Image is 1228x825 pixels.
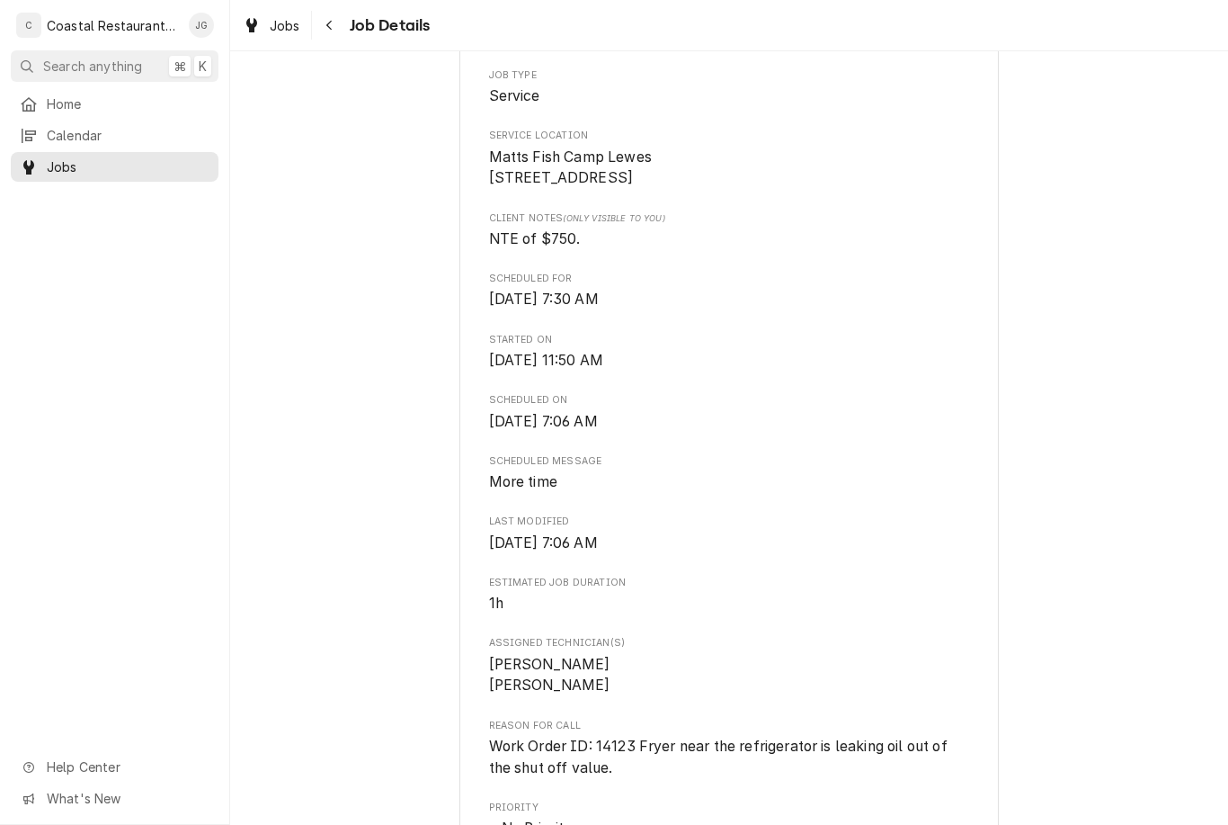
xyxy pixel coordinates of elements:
span: Job Details [344,13,431,38]
span: (Only Visible to You) [563,213,664,223]
span: Home [47,94,209,113]
span: NTE of $750. [489,230,581,247]
a: Home [11,89,218,119]
div: Reason For Call [489,719,970,779]
span: Matts Fish Camp Lewes [STREET_ADDRESS] [489,148,652,187]
a: Go to What's New [11,784,218,813]
span: K [199,57,207,76]
span: Reason For Call [489,736,970,778]
span: Search anything [43,57,142,76]
span: Last Modified [489,533,970,554]
span: Scheduled On [489,393,970,408]
button: Navigate back [316,11,344,40]
span: Work Order ID: 14123 Fryer near the refrigerator is leaking oil out of the shut off value. [489,738,951,776]
span: Last Modified [489,515,970,529]
span: 1h [489,595,503,612]
span: Job Type [489,85,970,107]
span: Scheduled Message [489,471,970,493]
span: [DATE] 7:06 AM [489,413,598,430]
div: James Gatton's Avatar [189,13,214,38]
div: Scheduled For [489,272,970,310]
span: Scheduled Message [489,454,970,469]
span: Scheduled On [489,411,970,433]
span: ⌘ [174,57,186,76]
span: [DATE] 7:30 AM [489,291,599,308]
span: What's New [47,789,208,808]
a: Calendar [11,121,218,150]
div: C [16,13,41,38]
div: [object Object] [489,211,970,250]
a: Jobs [11,152,218,182]
div: Started On [489,333,970,372]
span: Client Notes [489,211,970,226]
span: Reason For Call [489,719,970,733]
span: Assigned Technician(s) [489,654,970,696]
span: [object Object] [489,229,970,250]
span: More time [489,473,557,490]
div: Last Modified [489,515,970,553]
span: Service Location [489,129,970,143]
div: Service Location [489,129,970,189]
span: [PERSON_NAME] [489,677,610,694]
span: Service [489,87,540,104]
div: JG [189,13,214,38]
a: Go to Help Center [11,752,218,782]
span: Estimated Job Duration [489,576,970,590]
span: Calendar [47,126,209,145]
span: Started On [489,333,970,347]
span: Estimated Job Duration [489,593,970,614]
span: Priority [489,801,970,815]
span: Started On [489,350,970,372]
span: Jobs [270,16,300,35]
span: Service Location [489,147,970,189]
button: Search anything⌘K [11,50,218,82]
a: Jobs [236,11,307,40]
div: Estimated Job Duration [489,576,970,614]
span: Scheduled For [489,289,970,310]
span: Scheduled For [489,272,970,286]
div: Coastal Restaurant Repair [47,16,179,35]
span: Jobs [47,157,209,176]
span: Assigned Technician(s) [489,636,970,650]
span: [DATE] 7:06 AM [489,534,598,551]
div: Scheduled On [489,393,970,432]
div: Scheduled Message [489,454,970,493]
span: Job Type [489,68,970,83]
span: Help Center [47,758,208,776]
span: [PERSON_NAME] [489,656,610,673]
span: [DATE] 11:50 AM [489,352,603,369]
div: Assigned Technician(s) [489,636,970,696]
div: Job Type [489,68,970,107]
